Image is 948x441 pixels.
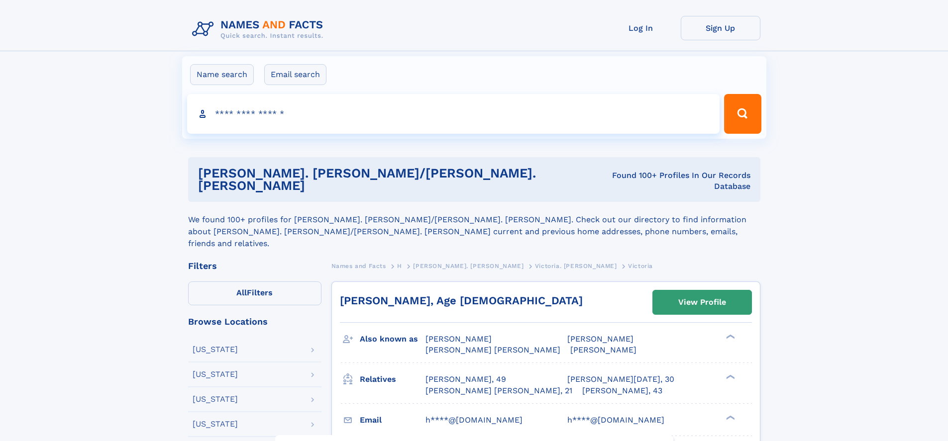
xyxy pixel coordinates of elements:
div: [US_STATE] [193,370,238,378]
h3: Relatives [360,371,425,388]
a: View Profile [653,290,751,314]
label: Name search [190,64,254,85]
input: search input [187,94,720,134]
span: [PERSON_NAME] [567,334,633,344]
div: ❯ [724,374,736,380]
h3: Also known as [360,331,425,348]
div: Browse Locations [188,317,321,326]
span: [PERSON_NAME] [PERSON_NAME] [425,345,560,354]
div: ❯ [724,414,736,421]
div: [US_STATE] [193,420,238,428]
div: ❯ [724,334,736,340]
a: [PERSON_NAME], Age [DEMOGRAPHIC_DATA] [340,294,583,307]
label: Email search [264,64,326,85]
button: Search Button [724,94,761,134]
div: We found 100+ profiles for [PERSON_NAME]. [PERSON_NAME]/[PERSON_NAME]. [PERSON_NAME]. Check out o... [188,202,760,250]
h3: Email [360,412,425,429]
div: [US_STATE] [193,395,238,403]
div: Filters [188,262,321,270]
span: Victoria [628,263,653,269]
span: H [397,263,402,269]
a: [PERSON_NAME]. [PERSON_NAME] [413,260,524,272]
span: [PERSON_NAME] [570,345,636,354]
a: [PERSON_NAME] [PERSON_NAME], 21 [425,385,572,396]
a: Victoria. [PERSON_NAME] [535,260,617,272]
a: Sign Up [681,16,760,40]
span: [PERSON_NAME] [425,334,492,344]
a: [PERSON_NAME], 49 [425,374,506,385]
a: Log In [601,16,681,40]
div: View Profile [678,291,726,314]
a: Names and Facts [331,260,386,272]
div: [US_STATE] [193,346,238,353]
span: [PERSON_NAME]. [PERSON_NAME] [413,263,524,269]
h1: [PERSON_NAME]. [PERSON_NAME]/[PERSON_NAME]. [PERSON_NAME] [198,167,594,192]
div: Found 100+ Profiles In Our Records Database [594,170,750,192]
a: H [397,260,402,272]
span: All [236,288,247,297]
a: [PERSON_NAME][DATE], 30 [567,374,674,385]
label: Filters [188,281,321,305]
a: [PERSON_NAME], 43 [582,385,662,396]
img: Logo Names and Facts [188,16,331,43]
span: Victoria. [PERSON_NAME] [535,263,617,269]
